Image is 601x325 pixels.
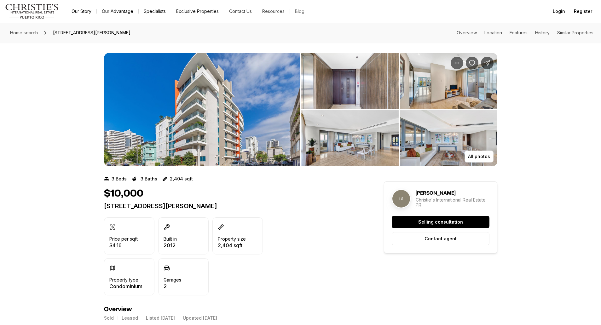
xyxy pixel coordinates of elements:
button: Contact Us [224,7,257,16]
button: Share Property: 1501 MIRSONIA #601 [481,57,494,69]
p: Updated [DATE] [183,316,217,321]
a: Exclusive Properties [171,7,224,16]
li: 2 of 11 [301,53,497,166]
li: 1 of 11 [104,53,300,166]
a: Resources [257,7,290,16]
p: 2,404 sqft [170,176,193,181]
a: Our Advantage [97,7,138,16]
span: [STREET_ADDRESS][PERSON_NAME] [50,28,133,38]
h1: $10,000 [104,188,143,200]
p: Selling consultation [418,220,463,225]
a: Skip to: History [535,30,550,35]
button: Login [549,5,569,18]
button: Property options [451,57,463,69]
p: All photos [468,154,490,159]
p: 3 Beds [112,176,127,181]
button: View image gallery [301,110,399,166]
p: 2,404 sqft [218,243,246,248]
span: Home search [10,30,38,35]
a: Skip to: Similar Properties [557,30,593,35]
img: logo [5,4,59,19]
span: Register [574,9,592,14]
button: Register [570,5,596,18]
button: All photos [465,151,494,162]
p: Sold [104,316,114,321]
h4: Overview [104,305,361,313]
p: Condominium [109,284,142,289]
p: Property type [109,277,138,282]
p: $4.16 [109,243,138,248]
p: 2 [164,284,181,289]
p: [STREET_ADDRESS][PERSON_NAME] [104,202,361,210]
p: Garages [164,277,181,282]
a: Skip to: Location [484,30,502,35]
p: Contact agent [425,236,457,241]
a: Our Story [66,7,96,16]
a: Blog [290,7,309,16]
p: Listed [DATE] [146,316,175,321]
p: Property size [218,237,246,242]
span: LS [392,190,410,208]
div: Listing Photos [104,53,497,166]
span: Login [553,9,565,14]
a: Skip to: Overview [457,30,477,35]
p: Price per sqft [109,237,138,242]
p: Christie's International Real Estate PR [416,197,489,208]
button: View image gallery [301,53,399,109]
p: 3 Baths [141,176,157,181]
button: Contact agent [392,232,489,245]
p: 2012 [164,243,177,248]
nav: Page section menu [457,30,593,35]
p: Built in [164,237,177,242]
button: View image gallery [104,53,300,166]
button: Selling consultation [392,216,489,228]
a: Skip to: Features [510,30,528,35]
a: Home search [8,28,40,38]
p: Leased [122,316,138,321]
a: Specialists [139,7,171,16]
h5: [PERSON_NAME] [416,190,455,196]
button: Save Property: 1501 MIRSONIA #601 [466,57,478,69]
button: View image gallery [400,53,497,109]
button: 3 Baths [132,174,157,184]
button: View image gallery [400,110,497,166]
